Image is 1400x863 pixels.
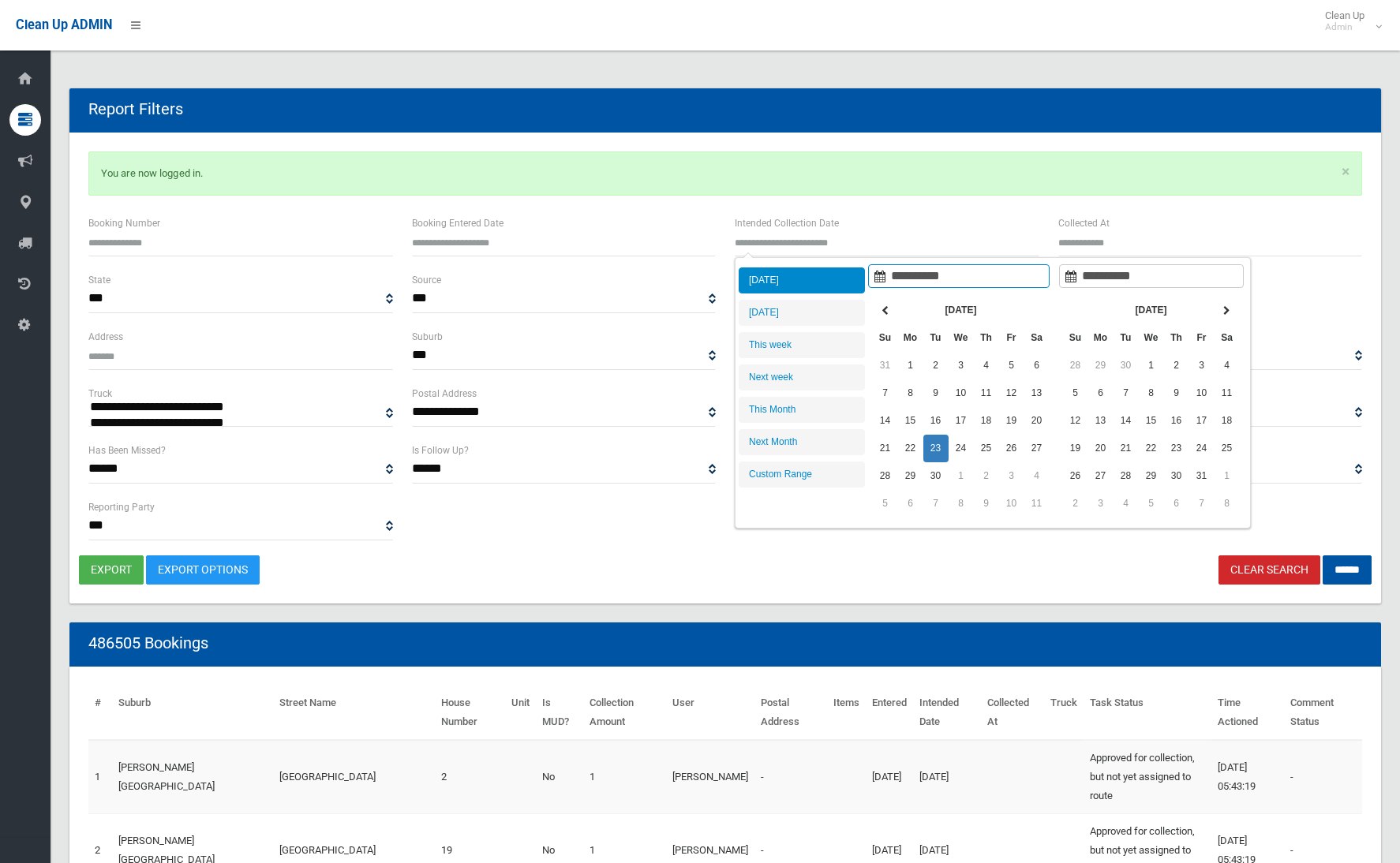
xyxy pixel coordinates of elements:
[666,686,754,740] th: User
[974,435,999,462] td: 25
[974,462,999,490] td: 2
[1088,490,1114,517] td: 3
[754,686,827,740] th: Postal Address
[1114,379,1139,407] td: 7
[1139,435,1164,462] td: 22
[1024,462,1050,490] td: 4
[739,461,865,488] li: Custom Range
[1114,490,1139,517] td: 4
[898,462,923,490] td: 29
[999,407,1024,435] td: 19
[583,740,666,814] td: 1
[999,379,1024,407] td: 12
[923,435,949,462] td: 23
[1189,407,1215,435] td: 17
[898,297,1024,324] th: [DATE]
[1088,435,1114,462] td: 20
[1088,324,1114,352] th: Mo
[1189,352,1215,379] td: 3
[146,555,260,585] a: Export Options
[1114,407,1139,435] td: 14
[1063,435,1088,462] td: 19
[1084,740,1211,814] td: Approved for collection, but not yet assigned to route
[536,740,583,814] td: No
[88,385,112,402] label: Truck
[412,215,503,232] label: Booking Entered Date
[873,352,898,379] td: 31
[1164,490,1189,517] td: 6
[1088,379,1114,407] td: 6
[505,686,536,740] th: Unit
[1114,435,1139,462] td: 21
[873,435,898,462] td: 21
[1215,379,1240,407] td: 11
[999,352,1024,379] td: 5
[1164,379,1189,407] td: 9
[754,740,827,814] td: -
[1088,407,1114,435] td: 13
[923,352,949,379] td: 2
[923,324,949,352] th: Tu
[974,490,999,517] td: 9
[435,686,506,740] th: House Number
[1139,462,1164,490] td: 29
[898,379,923,407] td: 8
[1088,352,1114,379] td: 29
[1164,352,1189,379] td: 2
[1114,324,1139,352] th: Tu
[69,628,227,659] header: 486505 Bookings
[974,407,999,435] td: 18
[1024,379,1050,407] td: 13
[1189,462,1215,490] td: 31
[974,352,999,379] td: 4
[1063,490,1088,517] td: 2
[866,740,913,814] td: [DATE]
[949,435,974,462] td: 24
[949,462,974,490] td: 1
[1215,324,1240,352] th: Sa
[95,844,100,856] a: 2
[1284,740,1362,814] td: -
[1024,324,1050,352] th: Sa
[112,740,273,814] td: [PERSON_NAME][GEOGRAPHIC_DATA]
[1084,686,1211,740] th: Task Status
[1189,324,1215,352] th: Fr
[739,267,865,293] li: [DATE]
[16,17,112,32] span: Clean Up ADMIN
[739,300,865,326] li: [DATE]
[1215,407,1240,435] td: 18
[974,379,999,407] td: 11
[273,740,434,814] td: [GEOGRAPHIC_DATA]
[1063,407,1088,435] td: 12
[913,740,981,814] td: [DATE]
[1088,462,1114,490] td: 27
[873,490,898,517] td: 5
[949,379,974,407] td: 10
[999,462,1024,490] td: 3
[999,435,1024,462] td: 26
[923,379,949,407] td: 9
[1164,435,1189,462] td: 23
[923,462,949,490] td: 30
[827,686,866,740] th: Items
[1139,490,1164,517] td: 5
[898,407,923,435] td: 15
[583,686,666,740] th: Collection Amount
[112,686,273,740] th: Suburb
[435,740,506,814] td: 2
[1063,462,1088,490] td: 26
[949,352,974,379] td: 3
[1189,435,1215,462] td: 24
[666,740,754,814] td: [PERSON_NAME]
[79,555,144,585] button: export
[949,490,974,517] td: 8
[873,407,898,435] td: 14
[1164,407,1189,435] td: 16
[273,686,434,740] th: Street Name
[739,332,865,358] li: This week
[1189,490,1215,517] td: 7
[1088,297,1215,324] th: [DATE]
[898,490,923,517] td: 6
[88,215,160,232] label: Booking Number
[1114,352,1139,379] td: 30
